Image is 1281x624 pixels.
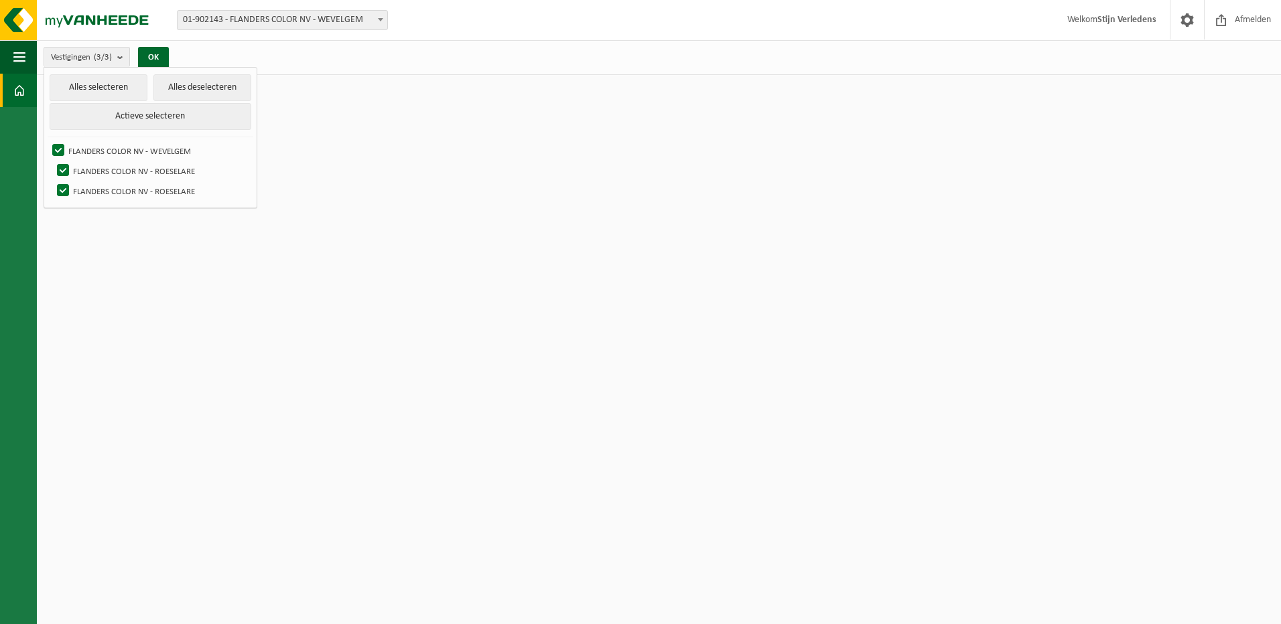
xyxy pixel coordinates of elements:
strong: Stijn Verledens [1097,15,1156,25]
span: 01-902143 - FLANDERS COLOR NV - WEVELGEM [177,10,388,30]
button: Alles deselecteren [153,74,251,101]
count: (3/3) [94,53,112,62]
span: 01-902143 - FLANDERS COLOR NV - WEVELGEM [178,11,387,29]
button: Vestigingen(3/3) [44,47,130,67]
button: Alles selecteren [50,74,147,101]
button: Actieve selecteren [50,103,251,130]
label: FLANDERS COLOR NV - ROESELARE [54,161,251,181]
label: FLANDERS COLOR NV - WEVELGEM [50,141,251,161]
label: FLANDERS COLOR NV - ROESELARE [54,181,251,201]
span: Vestigingen [51,48,112,68]
button: OK [138,47,169,68]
